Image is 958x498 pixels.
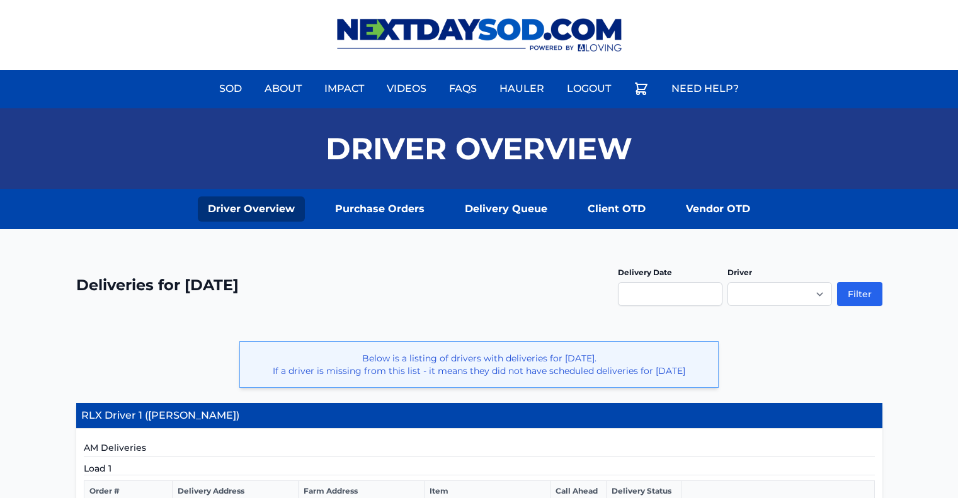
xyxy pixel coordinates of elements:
p: Below is a listing of drivers with deliveries for [DATE]. If a driver is missing from this list -... [250,352,708,377]
h5: Load 1 [84,462,875,475]
a: Hauler [492,74,552,104]
a: FAQs [442,74,484,104]
a: Delivery Queue [455,196,557,222]
a: Purchase Orders [325,196,435,222]
a: Logout [559,74,619,104]
h1: Driver Overview [326,133,632,164]
a: Client OTD [578,196,656,222]
h5: AM Deliveries [84,441,875,457]
h4: RLX Driver 1 ([PERSON_NAME]) [76,403,882,429]
label: Driver [727,268,752,277]
h2: Deliveries for [DATE] [76,275,239,295]
a: About [257,74,309,104]
a: Vendor OTD [676,196,760,222]
a: Impact [317,74,372,104]
label: Delivery Date [618,268,672,277]
a: Need Help? [664,74,746,104]
a: Driver Overview [198,196,305,222]
a: Sod [212,74,249,104]
button: Filter [837,282,882,306]
a: Videos [379,74,434,104]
